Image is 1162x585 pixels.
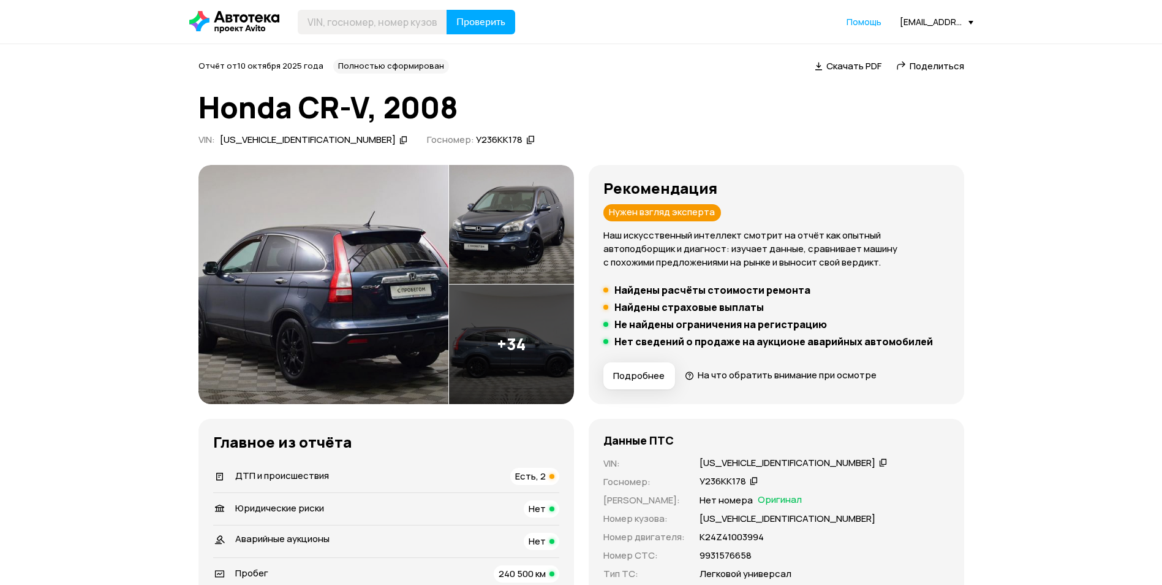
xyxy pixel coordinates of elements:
[603,530,685,544] p: Номер двигателя :
[333,59,449,74] div: Полностью сформирован
[603,362,675,389] button: Подробнее
[613,370,665,382] span: Подробнее
[198,60,323,71] span: Отчёт от 10 октября 2025 года
[603,180,949,197] h3: Рекомендация
[427,133,474,146] span: Госномер:
[700,549,752,562] p: 9931576658
[603,512,685,526] p: Номер кузова :
[515,470,546,483] span: Есть, 2
[235,502,324,514] span: Юридические риски
[700,567,791,581] p: Легковой универсал
[476,134,523,147] div: У236КК178
[698,369,877,381] span: На что обратить внимание при осмотре
[456,17,505,27] span: Проверить
[700,475,746,488] div: У236КК178
[529,535,546,548] span: Нет
[758,494,802,507] span: Оригинал
[235,469,329,482] span: ДТП и происшествия
[614,284,810,296] h5: Найдены расчёты стоимости ремонта
[603,434,674,447] h4: Данные ПТС
[603,457,685,470] p: VIN :
[235,532,330,545] span: Аварийные аукционы
[198,133,215,146] span: VIN :
[700,530,764,544] p: К24Z41003994
[298,10,447,34] input: VIN, госномер, номер кузова
[896,59,964,72] a: Поделиться
[447,10,515,34] button: Проверить
[213,434,559,451] h3: Главное из отчёта
[910,59,964,72] span: Поделиться
[614,301,764,313] h5: Найдены страховые выплаты
[603,549,685,562] p: Номер СТС :
[815,59,881,72] a: Скачать PDF
[614,318,827,331] h5: Не найдены ограничения на регистрацию
[603,204,721,221] div: Нужен взгляд эксперта
[826,59,881,72] span: Скачать PDF
[603,229,949,269] p: Наш искусственный интеллект смотрит на отчёт как опытный автоподборщик и диагност: изучает данные...
[603,475,685,489] p: Госномер :
[685,369,877,381] a: На что обратить внимание при осмотре
[603,567,685,581] p: Тип ТС :
[700,512,875,526] p: [US_VEHICLE_IDENTIFICATION_NUMBER]
[220,134,396,147] div: [US_VEHICLE_IDENTIFICATION_NUMBER]
[700,494,753,507] p: Нет номера
[900,16,973,28] div: [EMAIL_ADDRESS][DOMAIN_NAME]
[603,494,685,507] p: [PERSON_NAME] :
[198,91,964,124] h1: Honda CR-V, 2008
[235,567,268,579] span: Пробег
[529,502,546,515] span: Нет
[700,457,875,470] div: [US_VEHICLE_IDENTIFICATION_NUMBER]
[614,335,933,348] h5: Нет сведений о продаже на аукционе аварийных автомобилей
[499,567,546,580] span: 240 500 км
[847,16,881,28] a: Помощь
